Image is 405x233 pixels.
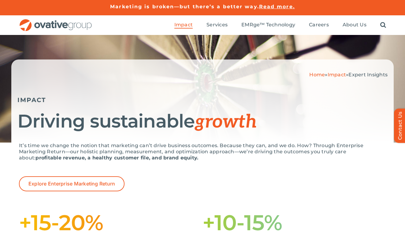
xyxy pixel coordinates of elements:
[202,213,386,232] h1: +10-15%
[35,155,198,161] strong: profitable revenue, a healthy customer file, and brand equity.
[241,22,295,29] a: EMRge™ Technology
[309,72,325,78] a: Home
[17,111,388,132] h1: Driving sustainable
[348,72,388,78] span: Expert Insights
[174,22,193,29] a: Impact
[206,22,228,29] a: Services
[110,4,259,10] a: Marketing is broken—but there’s a better way.
[328,72,346,78] a: Impact
[380,22,386,29] a: Search
[343,22,366,29] a: About Us
[28,181,115,187] span: Explore Enterprise Marketing Return
[19,143,386,161] p: It’s time we change the notion that marketing can’t drive business outcomes. Because they can, an...
[19,213,202,232] h1: +15-20%
[19,18,92,24] a: OG_Full_horizontal_RGB
[174,15,386,35] nav: Menu
[17,96,388,104] h5: IMPACT
[195,111,257,133] span: growth
[309,22,329,29] a: Careers
[19,176,124,191] a: Explore Enterprise Marketing Return
[309,72,388,78] span: » »
[259,4,295,10] a: Read more.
